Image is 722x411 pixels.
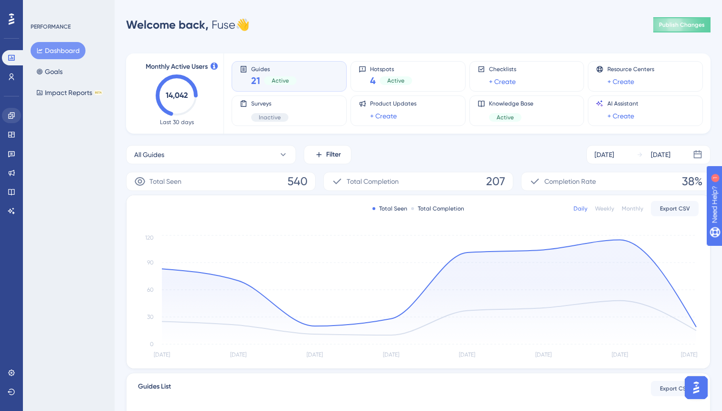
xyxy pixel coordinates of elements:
[126,18,209,32] span: Welcome back,
[287,174,308,189] span: 540
[272,77,289,84] span: Active
[149,176,181,187] span: Total Seen
[651,381,699,396] button: Export CSV
[607,110,634,122] a: + Create
[150,341,154,348] tspan: 0
[134,149,164,160] span: All Guides
[259,114,281,121] span: Inactive
[147,259,154,266] tspan: 90
[31,84,108,101] button: Impact ReportsBETA
[138,381,171,396] span: Guides List
[166,91,188,100] text: 14,042
[607,76,634,87] a: + Create
[651,149,670,160] div: [DATE]
[31,23,71,31] div: PERFORMANCE
[573,205,587,212] div: Daily
[147,314,154,320] tspan: 30
[31,63,68,80] button: Goals
[489,65,516,73] span: Checklists
[154,351,170,358] tspan: [DATE]
[607,65,654,73] span: Resource Centers
[660,205,690,212] span: Export CSV
[251,100,288,107] span: Surveys
[230,351,246,358] tspan: [DATE]
[251,74,260,87] span: 21
[326,149,341,160] span: Filter
[653,17,711,32] button: Publish Changes
[486,174,505,189] span: 207
[682,174,702,189] span: 38%
[489,100,533,107] span: Knowledge Base
[160,118,194,126] span: Last 30 days
[370,74,376,87] span: 4
[22,2,60,14] span: Need Help?
[94,90,103,95] div: BETA
[595,149,614,160] div: [DATE]
[544,176,596,187] span: Completion Rate
[612,351,628,358] tspan: [DATE]
[147,286,154,293] tspan: 60
[681,351,697,358] tspan: [DATE]
[660,385,690,392] span: Export CSV
[622,205,643,212] div: Monthly
[126,145,296,164] button: All Guides
[66,5,69,12] div: 1
[347,176,399,187] span: Total Completion
[146,61,208,73] span: Monthly Active Users
[659,21,705,29] span: Publish Changes
[383,351,399,358] tspan: [DATE]
[682,373,711,402] iframe: UserGuiding AI Assistant Launcher
[370,100,416,107] span: Product Updates
[651,201,699,216] button: Export CSV
[145,234,154,241] tspan: 120
[31,42,85,59] button: Dashboard
[411,205,464,212] div: Total Completion
[595,205,614,212] div: Weekly
[304,145,351,164] button: Filter
[370,110,397,122] a: + Create
[372,205,407,212] div: Total Seen
[497,114,514,121] span: Active
[607,100,638,107] span: AI Assistant
[307,351,323,358] tspan: [DATE]
[535,351,552,358] tspan: [DATE]
[387,77,404,84] span: Active
[126,17,250,32] div: Fuse 👋
[370,65,412,72] span: Hotspots
[251,65,297,72] span: Guides
[459,351,475,358] tspan: [DATE]
[489,76,516,87] a: + Create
